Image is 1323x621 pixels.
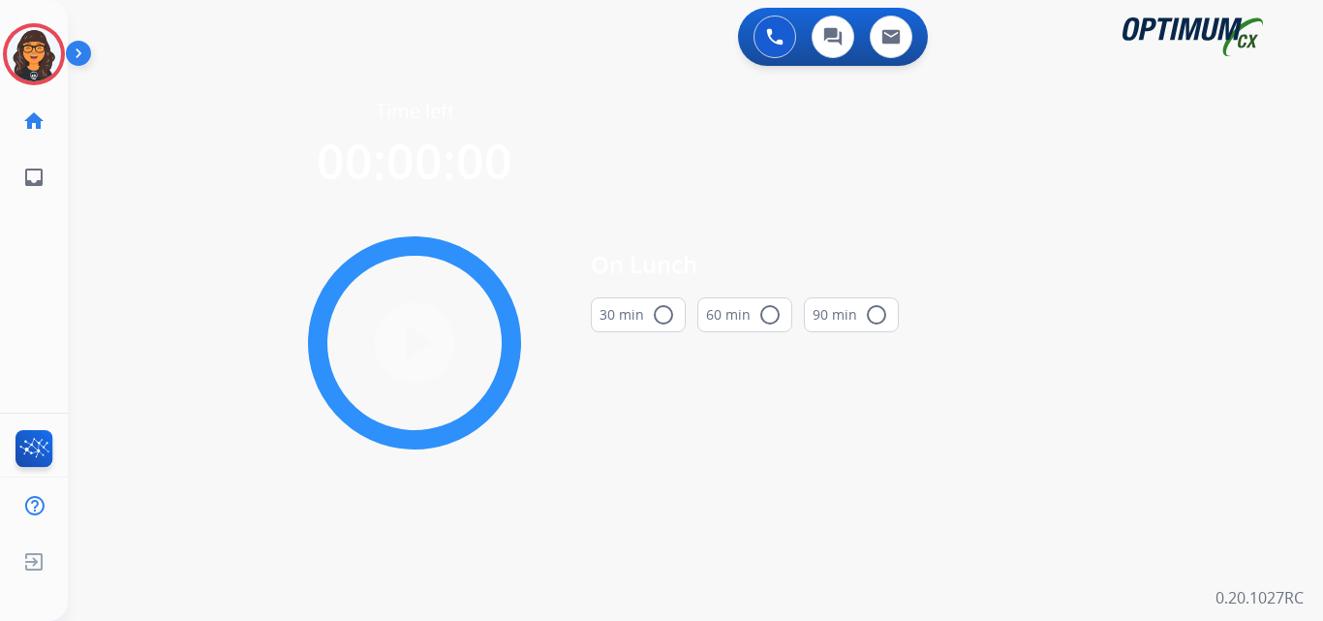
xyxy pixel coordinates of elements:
mat-icon: home [22,109,46,133]
span: 00:00:00 [317,128,512,194]
mat-icon: inbox [22,166,46,189]
button: 60 min [697,297,792,332]
button: 30 min [591,297,686,332]
p: 0.20.1027RC [1215,586,1304,609]
span: Time left [376,98,454,125]
span: On Lunch [591,247,899,282]
mat-icon: radio_button_unchecked [758,303,782,326]
button: 90 min [804,297,899,332]
mat-icon: radio_button_unchecked [865,303,888,326]
img: avatar [7,27,61,81]
mat-icon: radio_button_unchecked [652,303,675,326]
